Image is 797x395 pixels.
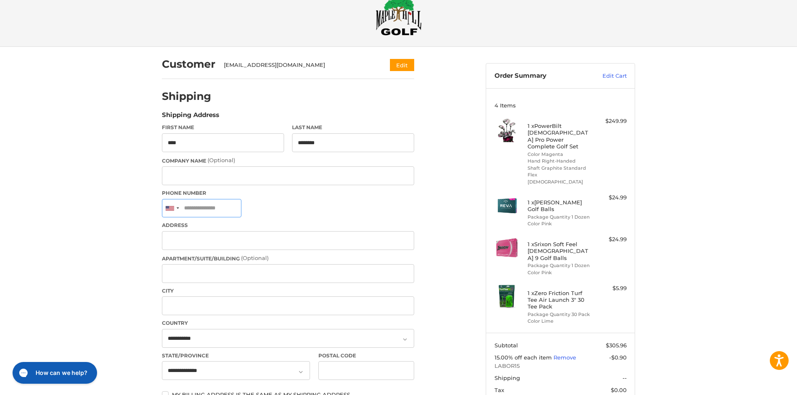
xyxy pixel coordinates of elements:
[594,284,627,293] div: $5.99
[528,262,592,269] li: Package Quantity 1 Dozen
[528,290,592,310] h4: 1 x Zero Friction Turf Tee Air Launch 3" 30 Tee Pack
[554,354,576,361] a: Remove
[318,352,415,359] label: Postal Code
[528,269,592,276] li: Color Pink
[495,375,520,381] span: Shipping
[528,122,592,150] h4: 1 x PowerBilt [DEMOGRAPHIC_DATA] Pro Power Complete Golf Set
[162,90,211,103] h2: Shipping
[528,241,592,261] h4: 1 x Srixon Soft Feel [DEMOGRAPHIC_DATA] 9 Golf Balls
[162,199,182,217] div: United States: +1
[728,372,797,395] iframe: Google Customer Reviews
[495,342,518,349] span: Subtotal
[528,220,592,227] li: Color Pink
[241,255,269,261] small: (Optional)
[162,58,215,71] h2: Customer
[8,359,100,387] iframe: Gorgias live chat messenger
[606,342,627,349] span: $305.96
[528,171,592,185] li: Flex [DEMOGRAPHIC_DATA]
[609,354,627,361] span: -$0.90
[594,117,627,125] div: $249.99
[495,72,584,80] h3: Order Summary
[584,72,627,80] a: Edit Cart
[390,59,414,71] button: Edit
[162,352,310,359] label: State/Province
[162,156,414,165] label: Company Name
[162,222,414,229] label: Address
[528,311,592,318] li: Package Quantity 30 Pack
[623,375,627,381] span: --
[528,151,592,158] li: Color Magenta
[528,214,592,221] li: Package Quantity 1 Dozen
[162,319,414,327] label: Country
[224,61,374,69] div: [EMAIL_ADDRESS][DOMAIN_NAME]
[162,124,284,131] label: First Name
[495,354,554,361] span: 15.00% off each item
[208,157,235,163] small: (Optional)
[495,102,627,109] h3: 4 Items
[611,387,627,393] span: $0.00
[528,199,592,213] h4: 1 x [PERSON_NAME] Golf Balls
[292,124,414,131] label: Last Name
[495,362,627,370] span: LABOR15
[594,235,627,244] div: $24.99
[528,158,592,165] li: Hand Right-Handed
[162,254,414,262] label: Apartment/Suite/Building
[528,318,592,325] li: Color Lime
[162,110,219,124] legend: Shipping Address
[594,194,627,202] div: $24.99
[162,189,414,197] label: Phone Number
[495,387,504,393] span: Tax
[162,287,414,295] label: City
[528,165,592,172] li: Shaft Graphite Standard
